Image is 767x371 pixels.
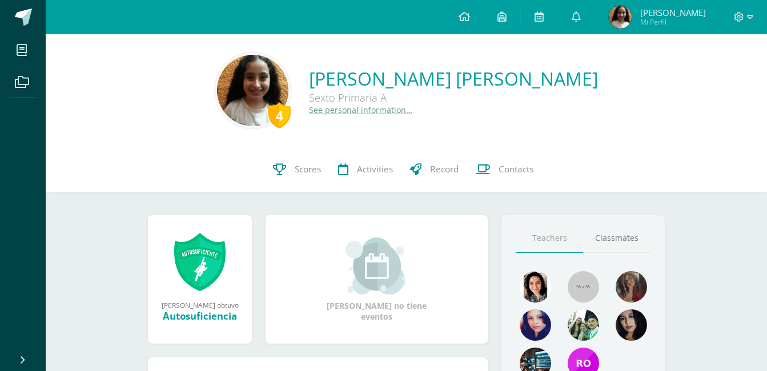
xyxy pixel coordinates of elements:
a: Classmates [583,224,650,253]
img: 4bf7502f79f0740e24f6b79b054e4c13.png [609,6,632,29]
div: [PERSON_NAME] obtuvo [159,300,240,309]
img: 792aef120f26b6e903bc965793d10b3c.png [568,309,599,341]
span: Contacts [499,163,533,175]
img: ad870897404aacb409c39775d7fcff72.png [520,309,551,341]
img: e9c8ee63d948accc6783747252b4c3df.png [520,271,551,303]
img: ef6349cd9309fb31c1afbf38cf026886.png [616,309,647,341]
img: cf77c4244f6d95cf88aeb66f0c561f1b.png [217,55,288,126]
div: Autosuficiencia [159,309,240,322]
span: Activities [357,163,393,175]
div: 4 [268,102,291,128]
div: Sexto Primaria A [309,91,598,104]
span: [PERSON_NAME] [640,7,706,18]
a: Contacts [467,147,542,192]
a: Record [401,147,467,192]
a: See personal information… [309,104,412,115]
img: 37fe3ee38833a6adb74bf76fd42a3bf6.png [616,271,647,303]
a: Scores [264,147,330,192]
span: Scores [295,163,321,175]
span: Mi Perfil [640,17,706,27]
a: [PERSON_NAME] [PERSON_NAME] [309,66,598,91]
span: Record [430,163,459,175]
img: 55x55 [568,271,599,303]
a: Activities [330,147,401,192]
a: Teachers [516,224,583,253]
img: event_small.png [346,237,408,295]
div: [PERSON_NAME] no tiene eventos [320,237,434,322]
